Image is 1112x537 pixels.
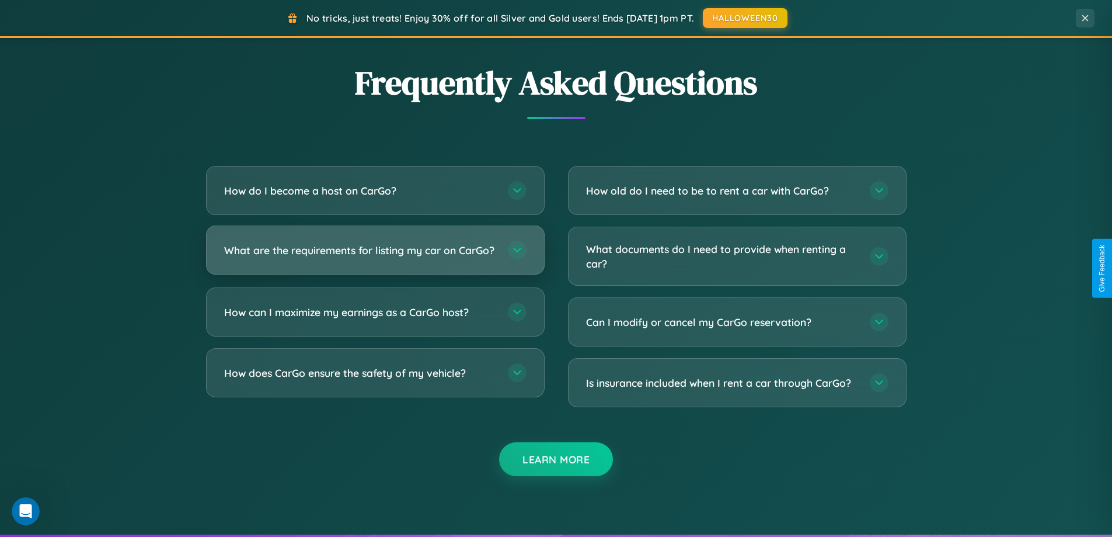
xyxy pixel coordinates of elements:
[224,243,496,258] h3: What are the requirements for listing my car on CarGo?
[206,60,907,105] h2: Frequently Asked Questions
[1098,245,1106,292] div: Give Feedback
[224,366,496,380] h3: How does CarGo ensure the safety of my vehicle?
[224,183,496,198] h3: How do I become a host on CarGo?
[499,442,613,476] button: Learn More
[586,183,858,198] h3: How old do I need to be to rent a car with CarGo?
[586,242,858,271] h3: What documents do I need to provide when renting a car?
[703,8,787,28] button: HALLOWEEN30
[586,376,858,390] h3: Is insurance included when I rent a car through CarGo?
[12,497,40,525] iframe: Intercom live chat
[586,315,858,330] h3: Can I modify or cancel my CarGo reservation?
[224,305,496,320] h3: How can I maximize my earnings as a CarGo host?
[306,12,694,24] span: No tricks, just treats! Enjoy 30% off for all Silver and Gold users! Ends [DATE] 1pm PT.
